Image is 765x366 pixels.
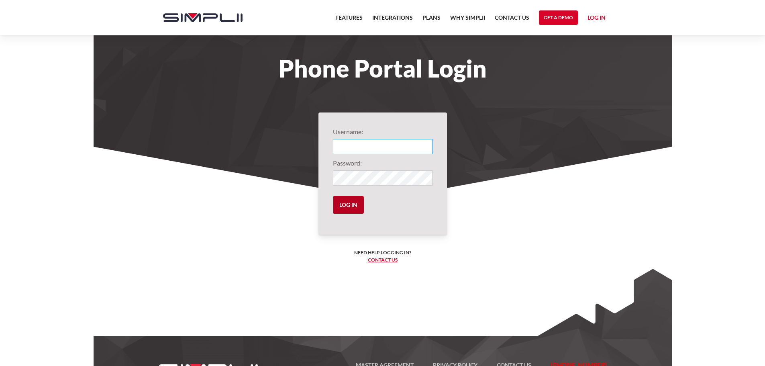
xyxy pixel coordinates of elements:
a: Get a Demo [539,10,578,25]
h1: Phone Portal Login [155,59,610,77]
a: Contact US [495,13,529,27]
a: Features [335,13,363,27]
form: Login [333,127,432,220]
a: Contact us [368,257,398,263]
a: Why Simplii [450,13,485,27]
img: Simplii [163,13,243,22]
h6: Need help logging in? ‍ [354,249,411,264]
label: Username: [333,127,432,137]
input: Log in [333,196,364,214]
a: Log in [588,13,606,25]
label: Password: [333,158,432,168]
a: Integrations [372,13,413,27]
a: Plans [422,13,441,27]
